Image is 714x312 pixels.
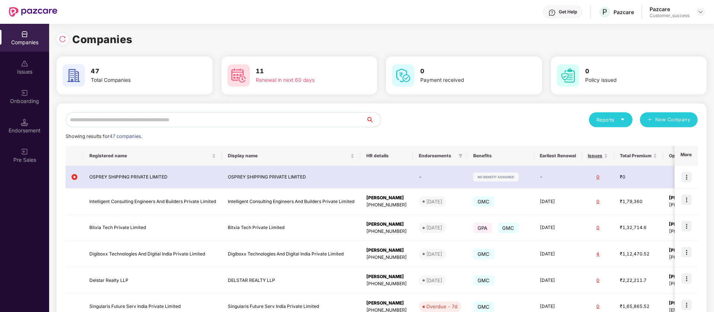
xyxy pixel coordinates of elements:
[620,224,657,231] div: ₹1,32,714.6
[72,31,133,48] h1: Companies
[426,303,458,310] div: Overdue - 7d
[91,76,185,84] div: Total Companies
[366,117,381,123] span: search
[21,30,28,38] img: svg+xml;base64,PHN2ZyBpZD0iQ29tcGFuaWVzIiB4bWxucz0iaHR0cDovL3d3dy53My5vcmcvMjAwMC9zdmciIHdpZHRoPS...
[467,146,534,166] th: Benefits
[222,166,360,189] td: OSPREY SHIPPING PRIVATE LIMITED
[256,67,350,76] h3: 11
[21,60,28,67] img: svg+xml;base64,PHN2ZyBpZD0iSXNzdWVzX2Rpc2FibGVkIiB4bWxucz0iaHR0cDovL3d3dy53My5vcmcvMjAwMC9zdmciIH...
[473,249,494,259] span: GMC
[109,134,142,139] span: 47 companies.
[534,146,582,166] th: Earliest Renewal
[89,153,210,159] span: Registered name
[698,9,704,15] img: svg+xml;base64,PHN2ZyBpZD0iRHJvcGRvd24tMzJ4MzIiIHhtbG5zPSJodHRwOi8vd3d3LnczLm9yZy8yMDAwL3N2ZyIgd2...
[366,300,407,307] div: [PERSON_NAME]
[681,247,692,257] img: icon
[9,7,57,17] img: New Pazcare Logo
[473,275,494,286] span: GMC
[588,303,608,310] div: 0
[366,280,407,287] div: [PHONE_NUMBER]
[582,146,614,166] th: Issues
[602,7,607,16] span: P
[675,146,698,166] th: More
[227,64,250,87] img: svg+xml;base64,PHN2ZyB4bWxucz0iaHR0cDovL3d3dy53My5vcmcvMjAwMC9zdmciIHdpZHRoPSI2MCIgaGVpZ2h0PSI2MC...
[473,302,494,312] span: GMC
[63,64,85,87] img: svg+xml;base64,PHN2ZyB4bWxucz0iaHR0cDovL3d3dy53My5vcmcvMjAwMC9zdmciIHdpZHRoPSI2MCIgaGVpZ2h0PSI2MC...
[222,189,360,215] td: Intelligent Consulting Engineers And Builders Private Limited
[650,6,689,13] div: Pazcare
[681,300,692,310] img: icon
[366,112,381,127] button: search
[392,64,414,87] img: svg+xml;base64,PHN2ZyB4bWxucz0iaHR0cDovL3d3dy53My5vcmcvMjAwMC9zdmciIHdpZHRoPSI2MCIgaGVpZ2h0PSI2MC...
[588,251,608,258] div: 4
[614,146,663,166] th: Total Premium
[534,215,582,241] td: [DATE]
[640,112,698,127] button: plusNew Company
[681,194,692,205] img: icon
[473,223,492,233] span: GPA
[59,35,66,43] img: svg+xml;base64,PHN2ZyBpZD0iUmVsb2FkLTMyeDMyIiB4bWxucz0iaHR0cDovL3d3dy53My5vcmcvMjAwMC9zdmciIHdpZH...
[419,153,455,159] span: Endorsements
[681,172,692,182] img: icon
[366,273,407,280] div: [PERSON_NAME]
[557,64,579,87] img: svg+xml;base64,PHN2ZyB4bWxucz0iaHR0cDovL3d3dy53My5vcmcvMjAwMC9zdmciIHdpZHRoPSI2MCIgaGVpZ2h0PSI2MC...
[366,194,407,202] div: [PERSON_NAME]
[647,117,652,123] span: plus
[413,166,467,189] td: -
[655,116,691,123] span: New Company
[366,254,407,261] div: [PHONE_NUMBER]
[21,148,28,155] img: svg+xml;base64,PHN2ZyB3aWR0aD0iMjAiIGhlaWdodD0iMjAiIHZpZXdCb3g9IjAgMCAyMCAyMCIgZmlsbD0ibm9uZSIgeG...
[71,174,77,180] img: svg+xml;base64,PHN2ZyB4bWxucz0iaHR0cDovL3d3dy53My5vcmcvMjAwMC9zdmciIHdpZHRoPSIxMiIgaGVpZ2h0PSIxMi...
[585,76,679,84] div: Policy issued
[559,9,577,15] div: Get Help
[613,9,634,16] div: Pazcare
[426,198,442,205] div: [DATE]
[426,277,442,284] div: [DATE]
[366,228,407,235] div: [PHONE_NUMBER]
[534,241,582,267] td: [DATE]
[83,189,222,215] td: Intelligent Consulting Engineers And Builders Private Limited
[366,221,407,228] div: [PERSON_NAME]
[473,173,519,181] img: svg+xml;base64,PHN2ZyB4bWxucz0iaHR0cDovL3d3dy53My5vcmcvMjAwMC9zdmciIHdpZHRoPSIxMjIiIGhlaWdodD0iMj...
[457,151,464,160] span: filter
[21,89,28,97] img: svg+xml;base64,PHN2ZyB3aWR0aD0iMjAiIGhlaWdodD0iMjAiIHZpZXdCb3g9IjAgMCAyMCAyMCIgZmlsbD0ibm9uZSIgeG...
[534,189,582,215] td: [DATE]
[620,277,657,284] div: ₹2,22,211.7
[620,117,625,122] span: caret-down
[620,153,651,159] span: Total Premium
[222,215,360,241] td: Bitxia Tech Private Limited
[588,198,608,205] div: 0
[458,154,463,158] span: filter
[83,146,222,166] th: Registered name
[256,76,350,84] div: Renewal in next 60 days
[588,277,608,284] div: 0
[585,67,679,76] h3: 0
[620,198,657,205] div: ₹1,79,360
[222,267,360,294] td: DELSTAR REALTY LLP
[83,267,222,294] td: Delstar Realty LLP
[650,13,689,19] div: Customer_success
[420,67,514,76] h3: 0
[534,166,582,189] td: -
[681,221,692,231] img: icon
[498,223,519,233] span: GMC
[588,174,608,181] div: 0
[83,215,222,241] td: Bitxia Tech Private Limited
[222,146,360,166] th: Display name
[222,241,360,267] td: Digiboxx Technologies And Digital India Private Limited
[681,273,692,284] img: icon
[426,224,442,231] div: [DATE]
[620,303,657,310] div: ₹1,65,865.52
[426,250,442,258] div: [DATE]
[596,116,625,123] div: Reports
[83,241,222,267] td: Digiboxx Technologies And Digital India Private Limited
[588,224,608,231] div: 0
[228,153,349,159] span: Display name
[588,153,602,159] span: Issues
[21,119,28,126] img: svg+xml;base64,PHN2ZyB3aWR0aD0iMTQuNSIgaGVpZ2h0PSIxNC41IiB2aWV3Qm94PSIwIDAgMTYgMTYiIGZpbGw9Im5vbm...
[473,196,494,207] span: GMC
[620,174,657,181] div: ₹0
[620,251,657,258] div: ₹1,12,470.52
[360,146,413,166] th: HR details
[534,267,582,294] td: [DATE]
